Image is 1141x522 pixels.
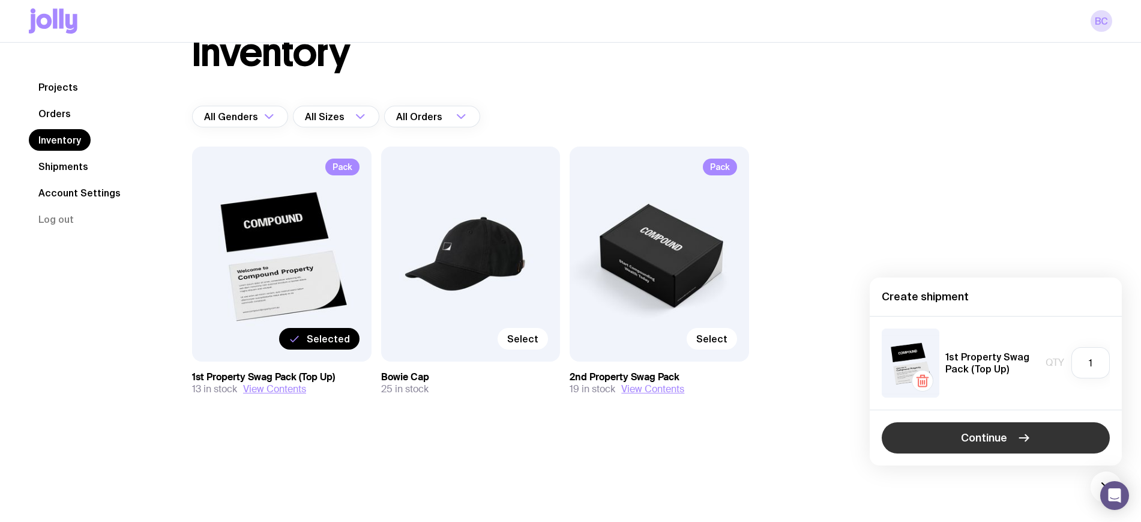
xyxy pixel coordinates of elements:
[570,371,749,383] h3: 2nd Property Swag Pack
[29,182,130,204] a: Account Settings
[204,106,260,127] span: All Genders
[1091,10,1112,32] a: BC
[1100,481,1129,510] div: Open Intercom Messenger
[192,34,350,72] h1: Inventory
[1046,357,1064,369] span: Qty
[570,383,615,395] span: 19 in stock
[243,383,306,395] button: View Contents
[192,383,237,395] span: 13 in stock
[305,106,347,127] span: All Sizes
[29,103,80,124] a: Orders
[192,106,288,127] div: Search for option
[381,371,561,383] h3: Bowie Cap
[29,76,88,98] a: Projects
[396,106,445,127] span: All Orders
[621,383,684,395] button: View Contents
[696,333,727,345] span: Select
[381,383,429,395] span: 25 in stock
[961,431,1007,445] span: Continue
[29,156,98,177] a: Shipments
[882,422,1110,454] button: Continue
[307,333,350,345] span: Selected
[445,106,453,127] input: Search for option
[29,129,91,151] a: Inventory
[192,371,372,383] h3: 1st Property Swag Pack (Top Up)
[29,208,83,230] button: Log out
[293,106,379,127] div: Search for option
[325,159,360,175] span: Pack
[882,290,1110,304] h4: Create shipment
[507,333,538,345] span: Select
[703,159,737,175] span: Pack
[945,351,1040,375] h5: 1st Property Swag Pack (Top Up)
[384,106,480,127] div: Search for option
[347,106,352,127] input: Search for option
